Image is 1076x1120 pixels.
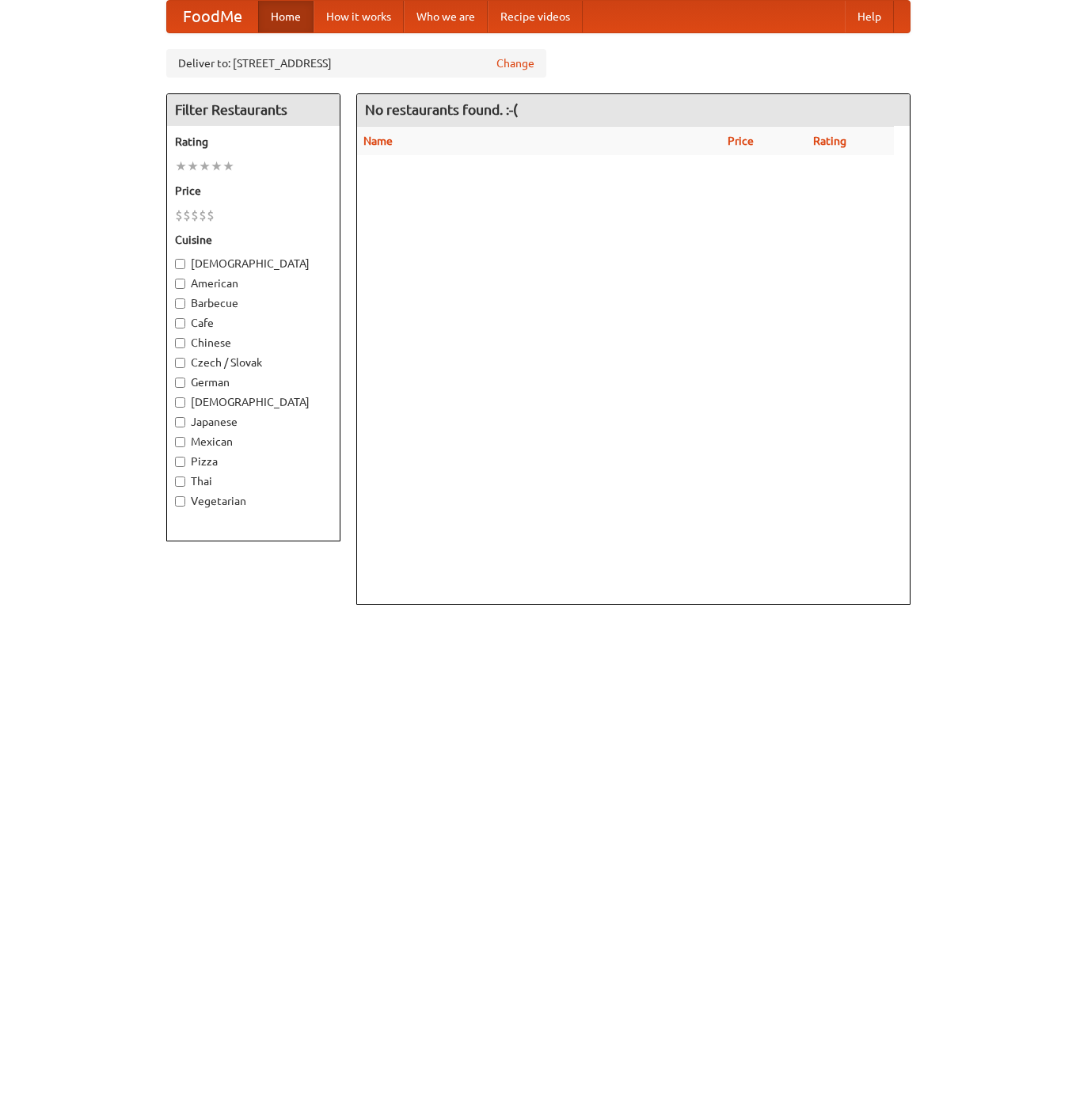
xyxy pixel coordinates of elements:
[167,1,258,32] a: FoodMe
[175,473,332,489] label: Thai
[175,378,185,388] input: German
[488,1,583,32] a: Recipe videos
[365,102,518,117] ng-pluralize: No restaurants found. :-(
[175,496,185,507] input: Vegetarian
[175,183,332,199] h5: Price
[175,417,185,427] input: Japanese
[258,1,314,32] a: Home
[175,295,332,311] label: Barbecue
[191,207,199,224] li: $
[183,207,191,224] li: $
[175,275,332,291] label: American
[175,374,332,390] label: German
[175,134,332,150] h5: Rating
[175,259,185,269] input: [DEMOGRAPHIC_DATA]
[813,135,846,147] a: Rating
[175,457,185,467] input: Pizza
[175,437,185,447] input: Mexican
[404,1,488,32] a: Who we are
[175,256,332,271] label: [DEMOGRAPHIC_DATA]
[175,318,185,328] input: Cafe
[845,1,894,32] a: Help
[175,454,332,469] label: Pizza
[175,358,185,368] input: Czech / Slovak
[175,397,185,408] input: [DEMOGRAPHIC_DATA]
[314,1,404,32] a: How it works
[166,49,546,78] div: Deliver to: [STREET_ADDRESS]
[199,158,211,175] li: ★
[363,135,393,147] a: Name
[728,135,754,147] a: Price
[175,476,185,487] input: Thai
[175,355,332,370] label: Czech / Slovak
[222,158,234,175] li: ★
[175,298,185,309] input: Barbecue
[175,394,332,410] label: [DEMOGRAPHIC_DATA]
[187,158,199,175] li: ★
[175,279,185,289] input: American
[211,158,222,175] li: ★
[175,315,332,331] label: Cafe
[207,207,215,224] li: $
[175,338,185,348] input: Chinese
[199,207,207,224] li: $
[175,335,332,351] label: Chinese
[175,232,332,248] h5: Cuisine
[175,493,332,509] label: Vegetarian
[175,158,187,175] li: ★
[496,55,534,71] a: Change
[175,434,332,450] label: Mexican
[167,94,340,126] h4: Filter Restaurants
[175,414,332,430] label: Japanese
[175,207,183,224] li: $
